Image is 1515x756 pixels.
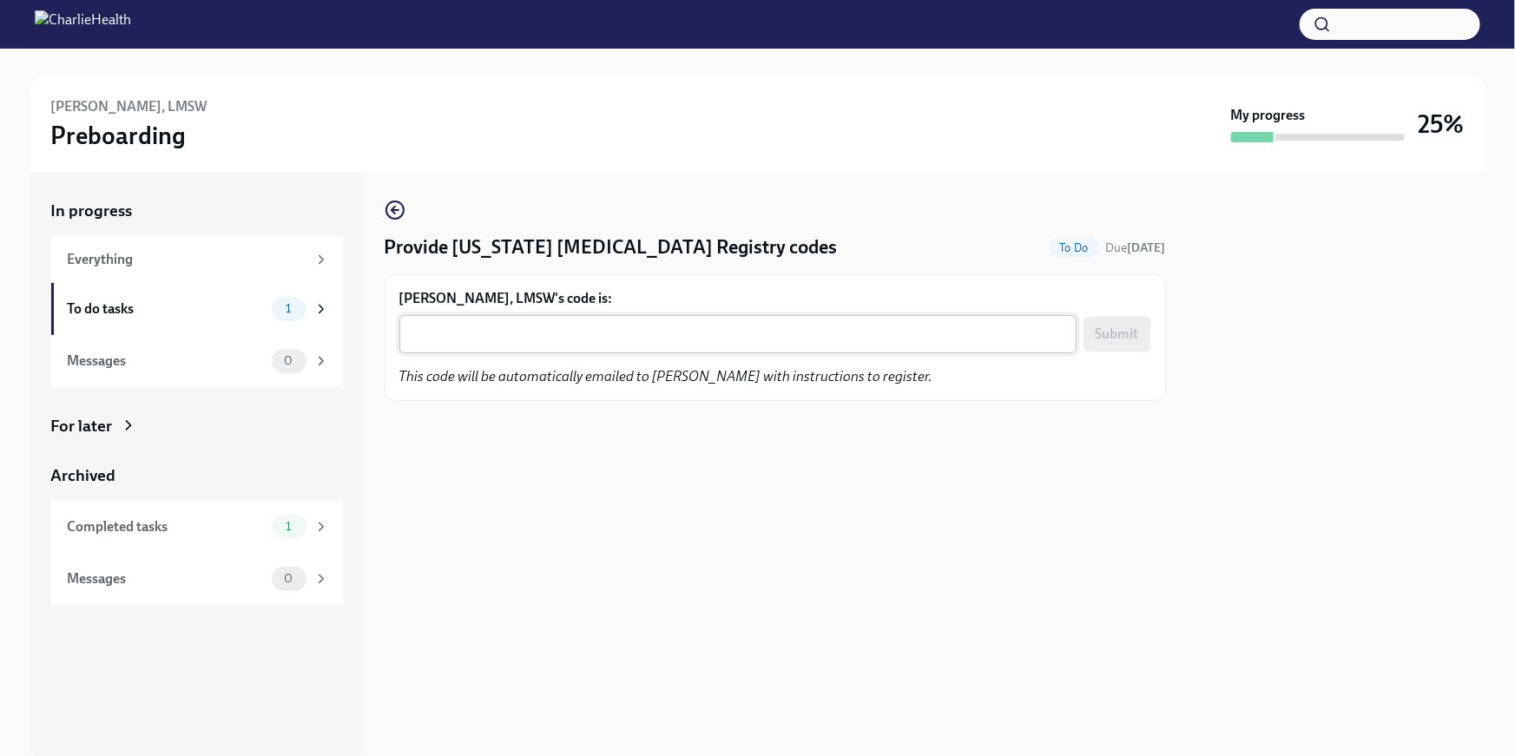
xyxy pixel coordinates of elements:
a: Messages0 [51,335,343,387]
div: Messages [68,569,265,588]
h4: Provide [US_STATE] [MEDICAL_DATA] Registry codes [385,234,838,260]
label: [PERSON_NAME], LMSW's code is: [399,289,1151,308]
span: Due [1106,240,1166,255]
div: For later [51,415,113,437]
h6: [PERSON_NAME], LMSW [51,97,207,116]
div: Everything [68,250,306,269]
em: This code will be automatically emailed to [PERSON_NAME] with instructions to register. [399,368,933,385]
a: To do tasks1 [51,283,343,335]
div: To do tasks [68,299,265,319]
img: CharlieHealth [35,10,131,38]
strong: My progress [1231,106,1306,125]
div: Messages [68,352,265,371]
span: 0 [273,572,303,585]
strong: [DATE] [1128,240,1166,255]
a: In progress [51,200,343,222]
a: Everything [51,236,343,283]
a: Messages0 [51,553,343,605]
span: 1 [275,302,301,315]
a: Archived [51,464,343,487]
a: Completed tasks1 [51,501,343,553]
span: August 29th, 2025 09:00 [1106,240,1166,256]
span: 0 [273,354,303,367]
h3: Preboarding [51,120,187,151]
span: To Do [1050,241,1099,254]
span: 1 [275,520,301,533]
div: Completed tasks [68,517,265,536]
a: For later [51,415,343,437]
h3: 25% [1419,108,1465,140]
